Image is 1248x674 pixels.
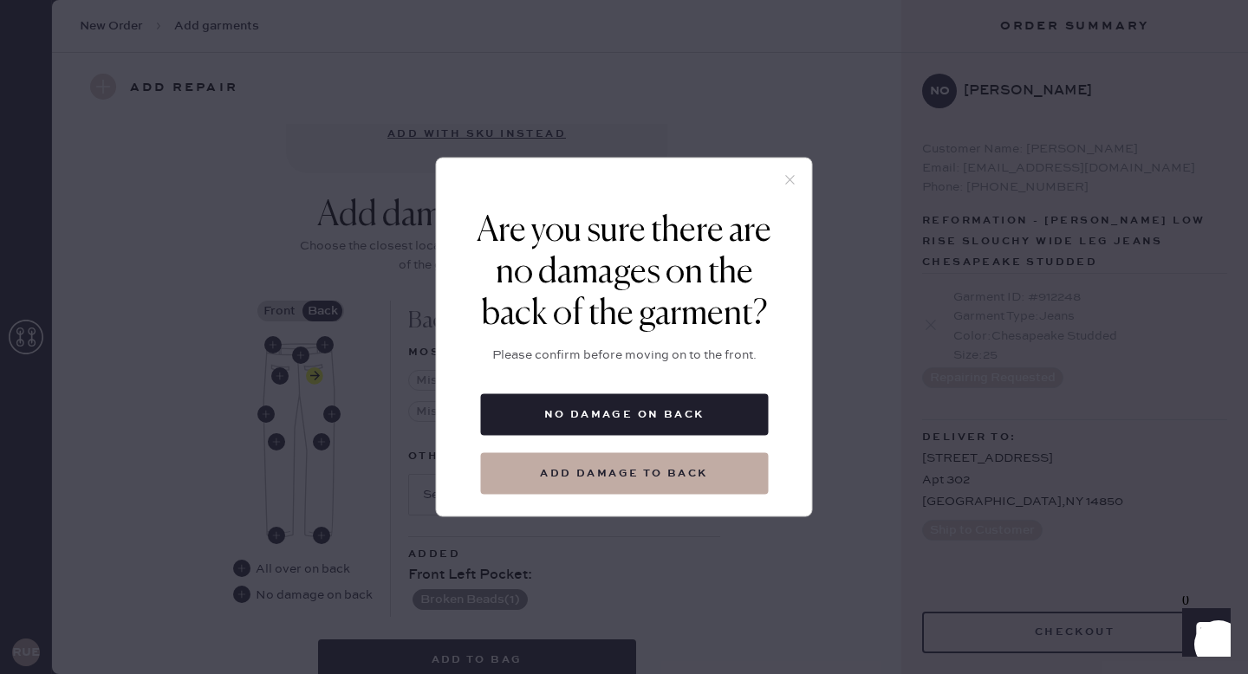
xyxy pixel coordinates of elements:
[463,211,786,335] div: Are you sure there are no damages on the back of the garment?
[1166,596,1240,671] iframe: Front Chat
[492,346,757,365] div: Please confirm before moving on to the front.
[480,394,768,436] button: No damage on back
[480,453,768,495] button: Add damage to back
